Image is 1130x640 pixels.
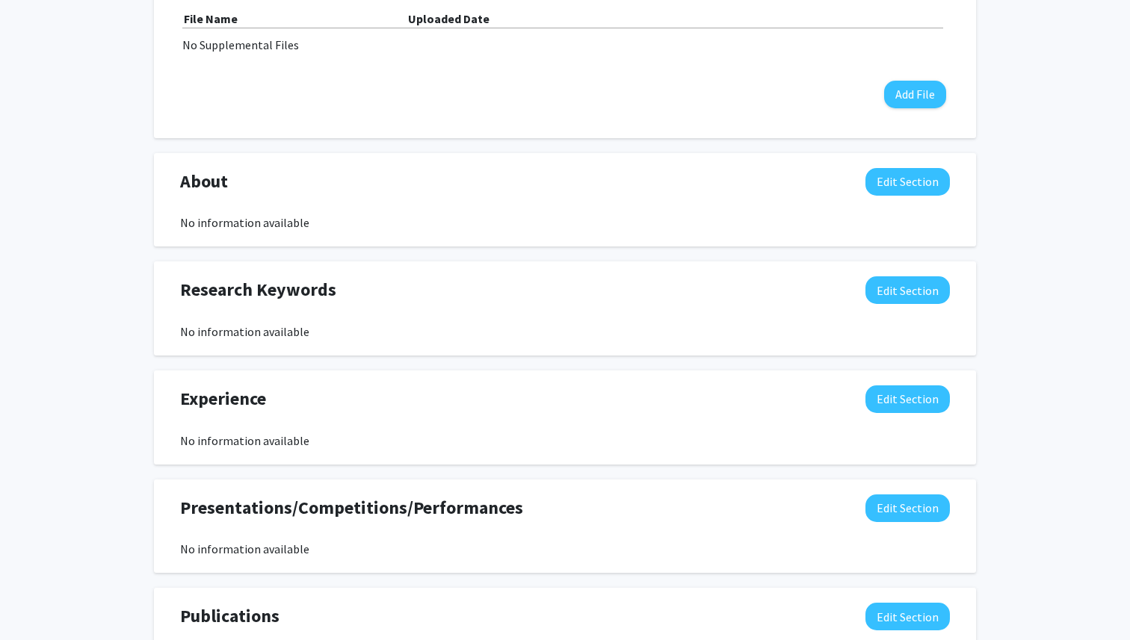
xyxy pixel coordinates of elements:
button: Edit Presentations/Competitions/Performances [865,494,950,522]
div: No information available [180,432,950,450]
span: Research Keywords [180,276,336,303]
div: No information available [180,323,950,341]
button: Edit Publications [865,603,950,630]
iframe: Chat [11,573,64,629]
div: No information available [180,214,950,232]
button: Edit About [865,168,950,196]
span: Publications [180,603,280,630]
button: Add File [884,81,946,108]
b: File Name [184,11,238,26]
div: No Supplemental Files [182,36,948,54]
b: Uploaded Date [408,11,490,26]
button: Edit Research Keywords [865,276,950,304]
span: Experience [180,385,266,412]
button: Edit Experience [865,385,950,413]
div: No information available [180,540,950,558]
span: Presentations/Competitions/Performances [180,494,523,521]
span: About [180,168,228,195]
